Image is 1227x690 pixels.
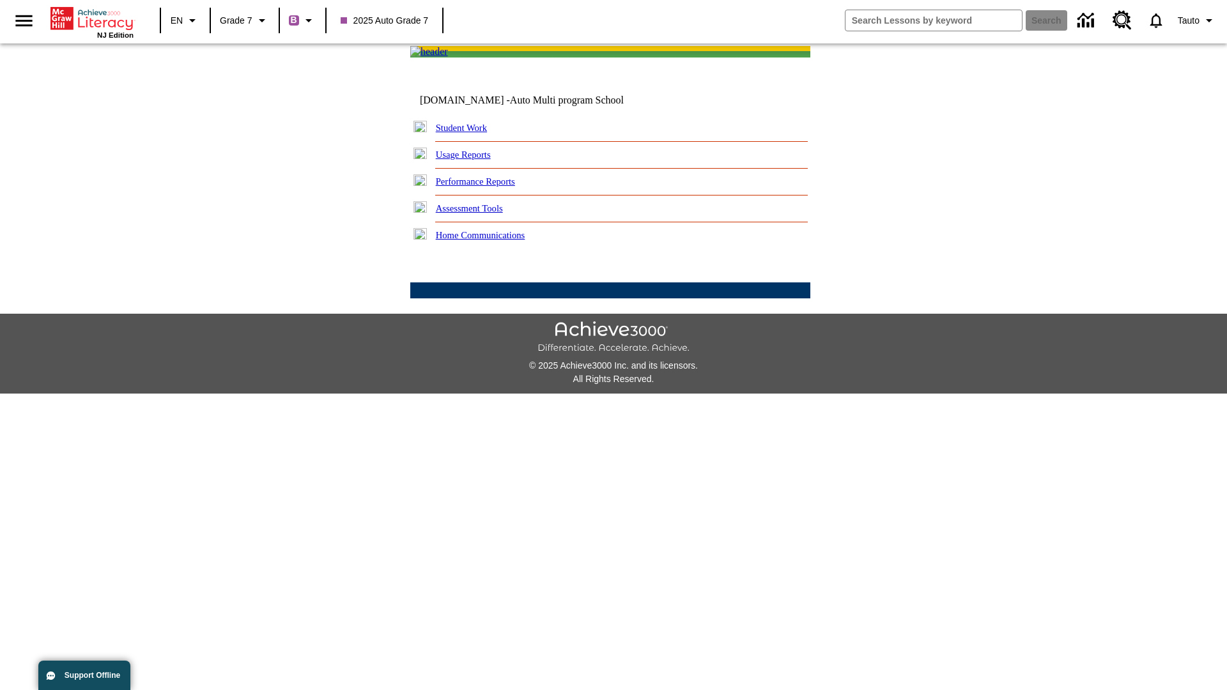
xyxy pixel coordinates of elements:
input: search field [845,10,1022,31]
img: header [410,46,448,57]
span: NJ Edition [97,31,134,39]
img: plus.gif [413,228,427,240]
a: Student Work [436,123,487,133]
div: Home [50,4,134,39]
img: plus.gif [413,121,427,132]
a: Assessment Tools [436,203,503,213]
img: plus.gif [413,201,427,213]
button: Support Offline [38,661,130,690]
span: EN [171,14,183,27]
button: Profile/Settings [1173,9,1222,32]
span: Support Offline [65,671,120,680]
a: Performance Reports [436,176,515,187]
span: B [291,12,297,28]
td: [DOMAIN_NAME] - [420,95,655,106]
button: Boost Class color is purple. Change class color [284,9,321,32]
span: Tauto [1178,14,1200,27]
a: Notifications [1139,4,1173,37]
nobr: Auto Multi program School [510,95,624,105]
button: Open side menu [5,2,43,40]
a: Home Communications [436,230,525,240]
img: plus.gif [413,174,427,186]
a: Data Center [1070,3,1105,38]
button: Grade: Grade 7, Select a grade [215,9,275,32]
button: Language: EN, Select a language [165,9,206,32]
span: Grade 7 [220,14,252,27]
a: Usage Reports [436,149,491,160]
span: 2025 Auto Grade 7 [341,14,429,27]
img: plus.gif [413,148,427,159]
a: Resource Center, Will open in new tab [1105,3,1139,38]
img: Achieve3000 Differentiate Accelerate Achieve [537,321,690,354]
